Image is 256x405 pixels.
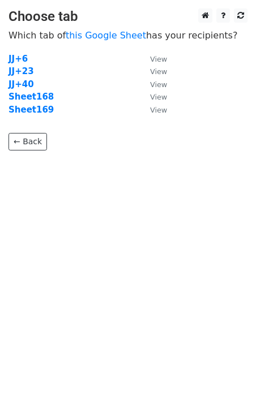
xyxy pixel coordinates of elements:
p: Which tab of has your recipients? [8,29,248,41]
small: View [150,67,167,76]
a: View [139,92,167,102]
a: JJ+23 [8,66,34,76]
a: View [139,105,167,115]
a: this Google Sheet [66,30,146,41]
a: JJ+6 [8,54,28,64]
small: View [150,55,167,63]
small: View [150,93,167,101]
a: Sheet168 [8,92,54,102]
a: ← Back [8,133,47,150]
a: Sheet169 [8,105,54,115]
a: JJ+40 [8,79,34,89]
a: View [139,66,167,76]
small: View [150,80,167,89]
a: View [139,54,167,64]
small: View [150,106,167,114]
h3: Choose tab [8,8,248,25]
a: View [139,79,167,89]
